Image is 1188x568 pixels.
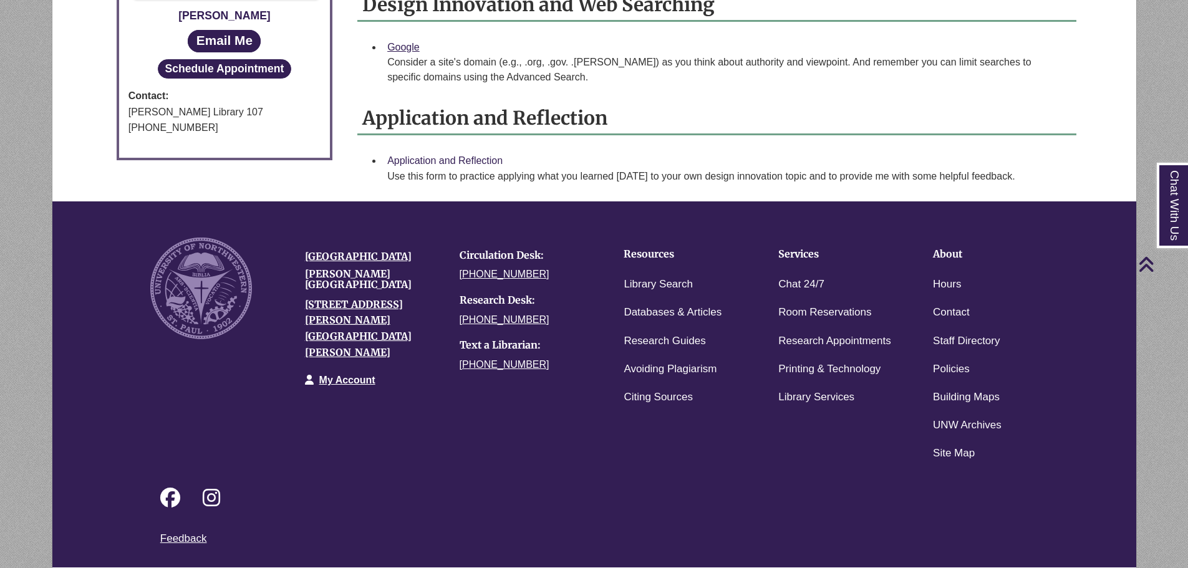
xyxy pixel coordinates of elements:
[387,42,420,52] a: Google
[624,249,740,260] h4: Resources
[460,340,596,351] h4: Text a Librarian:
[150,238,252,339] img: UNW seal
[128,88,321,104] strong: Contact:
[624,360,717,378] a: Avoiding Plagiarism
[460,314,549,325] a: [PHONE_NUMBER]
[319,375,375,385] a: My Account
[460,250,596,261] h4: Circulation Desk:
[624,332,705,350] a: Research Guides
[387,155,503,166] a: Application and Reflection
[933,360,970,378] a: Policies
[158,59,291,79] button: Schedule Appointment
[933,445,975,463] a: Site Map
[460,359,549,370] a: [PHONE_NUMBER]
[933,332,1000,350] a: Staff Directory
[933,388,1000,407] a: Building Maps
[933,416,1002,435] a: UNW Archives
[160,532,207,544] a: Feedback
[460,269,549,279] a: [PHONE_NUMBER]
[160,488,180,508] i: Follow on Facebook
[778,276,824,294] a: Chat 24/7
[624,388,693,407] a: Citing Sources
[305,298,412,359] a: [STREET_ADDRESS][PERSON_NAME][GEOGRAPHIC_DATA][PERSON_NAME]
[624,304,722,322] a: Databases & Articles
[460,295,596,306] h4: Research Desk:
[128,7,321,24] div: [PERSON_NAME]
[778,360,881,378] a: Printing & Technology
[305,250,412,262] a: [GEOGRAPHIC_DATA]
[624,276,693,294] a: Library Search
[933,276,961,294] a: Hours
[128,104,321,120] div: [PERSON_NAME] Library 107
[778,332,891,350] a: Research Appointments
[128,120,321,136] div: [PHONE_NUMBER]
[1138,256,1185,272] a: Back to Top
[778,249,894,260] h4: Services
[188,30,261,52] a: Email Me
[305,269,441,291] h4: [PERSON_NAME][GEOGRAPHIC_DATA]
[387,169,1066,184] div: Use this form to practice applying what you learned [DATE] to your own design innovation topic an...
[778,388,854,407] a: Library Services
[357,102,1076,135] h2: Application and Reflection
[933,249,1049,260] h4: About
[203,488,220,508] i: Follow on Instagram
[933,304,970,322] a: Contact
[778,304,871,322] a: Room Reservations
[387,55,1066,85] div: Consider a site's domain (e.g., .org, .gov. .[PERSON_NAME]) as you think about authority and view...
